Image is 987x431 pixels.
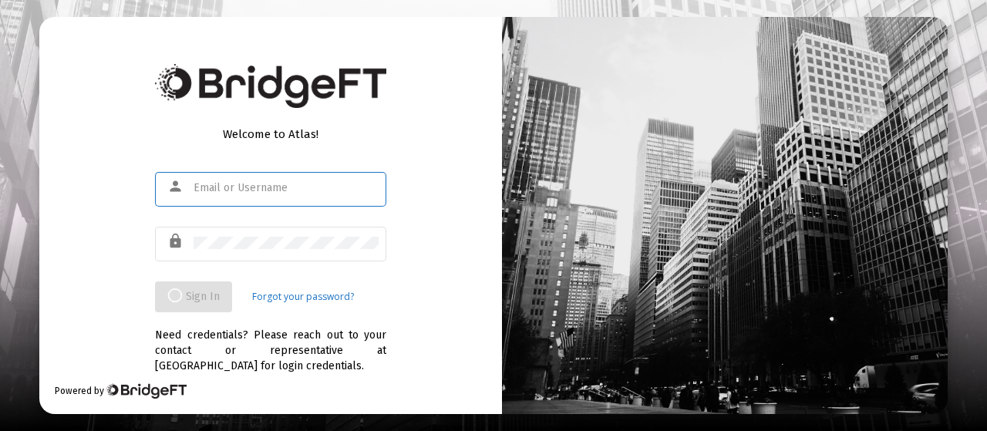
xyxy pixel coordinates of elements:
[155,126,386,142] div: Welcome to Atlas!
[55,383,187,399] div: Powered by
[252,289,354,305] a: Forgot your password?
[155,64,386,108] img: Bridge Financial Technology Logo
[194,182,379,194] input: Email or Username
[106,383,187,399] img: Bridge Financial Technology Logo
[167,232,186,251] mat-icon: lock
[155,312,386,374] div: Need credentials? Please reach out to your contact or representative at [GEOGRAPHIC_DATA] for log...
[167,290,220,303] span: Sign In
[155,281,232,312] button: Sign In
[167,177,186,196] mat-icon: person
